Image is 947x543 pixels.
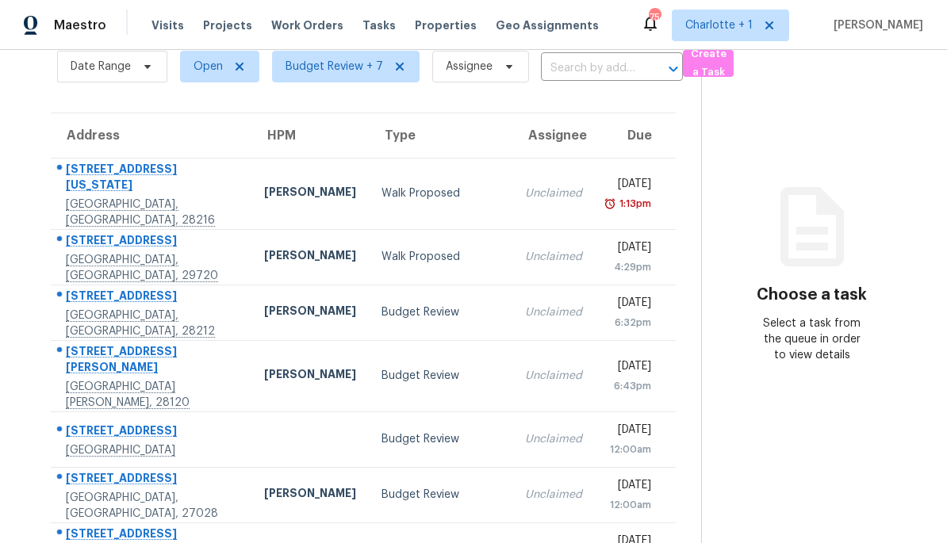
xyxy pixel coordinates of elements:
[381,487,500,503] div: Budget Review
[203,17,252,33] span: Projects
[608,295,651,315] div: [DATE]
[415,17,477,33] span: Properties
[608,176,651,196] div: [DATE]
[525,368,582,384] div: Unclaimed
[512,113,595,158] th: Assignee
[525,431,582,447] div: Unclaimed
[757,315,867,363] div: Select a task from the queue in order to view details
[525,249,582,265] div: Unclaimed
[381,249,500,265] div: Walk Proposed
[608,422,651,442] div: [DATE]
[264,247,356,267] div: [PERSON_NAME]
[604,196,616,212] img: Overdue Alarm Icon
[525,304,582,320] div: Unclaimed
[251,113,369,158] th: HPM
[362,20,396,31] span: Tasks
[525,185,582,201] div: Unclaimed
[608,442,651,457] div: 12:00am
[616,196,651,212] div: 1:13pm
[595,113,676,158] th: Due
[691,45,726,82] span: Create a Task
[541,56,638,81] input: Search by address
[381,185,500,201] div: Walk Proposed
[608,315,651,331] div: 6:32pm
[264,366,356,386] div: [PERSON_NAME]
[757,287,867,303] h3: Choose a task
[71,59,131,75] span: Date Range
[381,304,500,320] div: Budget Review
[264,485,356,505] div: [PERSON_NAME]
[54,17,106,33] span: Maestro
[662,58,684,80] button: Open
[608,497,651,513] div: 12:00am
[608,259,651,275] div: 4:29pm
[194,59,223,75] span: Open
[381,368,500,384] div: Budget Review
[66,490,239,522] div: [GEOGRAPHIC_DATA], [GEOGRAPHIC_DATA], 27028
[685,17,753,33] span: Charlotte + 1
[369,113,512,158] th: Type
[608,239,651,259] div: [DATE]
[446,59,493,75] span: Assignee
[264,184,356,204] div: [PERSON_NAME]
[51,113,251,158] th: Address
[525,487,582,503] div: Unclaimed
[264,303,356,323] div: [PERSON_NAME]
[608,378,651,394] div: 6:43pm
[151,17,184,33] span: Visits
[608,477,651,497] div: [DATE]
[286,59,383,75] span: Budget Review + 7
[649,10,660,25] div: 75
[271,17,343,33] span: Work Orders
[381,431,500,447] div: Budget Review
[608,358,651,378] div: [DATE]
[683,50,734,77] button: Create a Task
[827,17,923,33] span: [PERSON_NAME]
[496,17,599,33] span: Geo Assignments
